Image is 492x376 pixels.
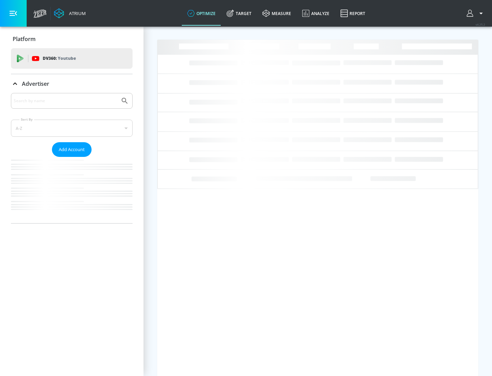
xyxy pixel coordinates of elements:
p: Youtube [58,55,76,62]
a: Analyze [297,1,335,26]
div: A-Z [11,120,133,137]
p: Platform [13,35,36,43]
span: v 4.25.2 [476,23,485,26]
p: DV360: [43,55,76,62]
a: Atrium [54,8,86,18]
label: Sort By [19,117,34,122]
div: Advertiser [11,93,133,223]
a: optimize [182,1,221,26]
a: Report [335,1,371,26]
div: DV360: Youtube [11,48,133,69]
nav: list of Advertiser [11,157,133,223]
div: Platform [11,29,133,49]
input: Search by name [14,96,117,105]
span: Add Account [59,146,85,153]
p: Advertiser [22,80,49,88]
a: Target [221,1,257,26]
button: Add Account [52,142,92,157]
a: measure [257,1,297,26]
div: Atrium [66,10,86,16]
div: Advertiser [11,74,133,93]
